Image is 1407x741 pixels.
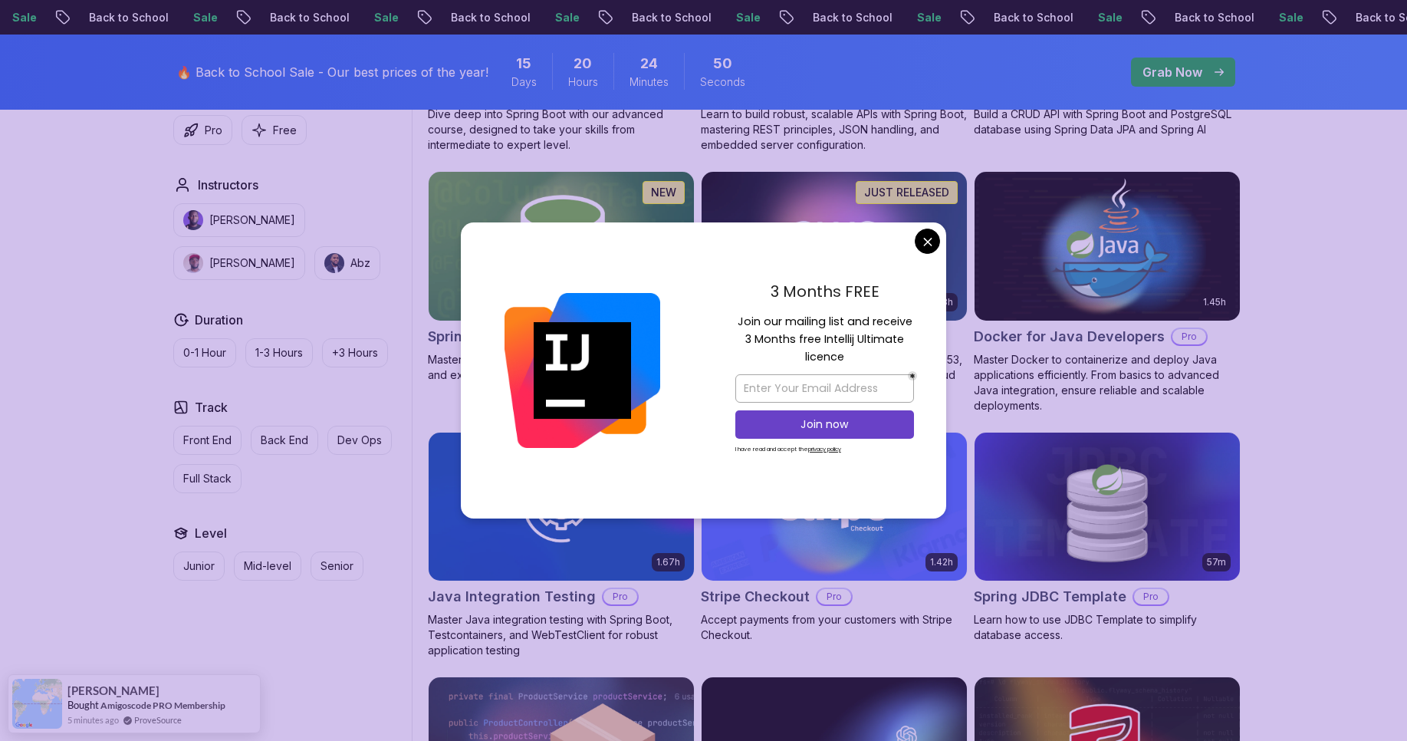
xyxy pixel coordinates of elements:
a: AWS for Developers card2.73hJUST RELEASEDAWS for DevelopersProMaster AWS services like EC2, RDS, ... [701,171,968,398]
h2: Stripe Checkout [701,586,810,608]
img: Spring Data JPA card [429,172,694,321]
p: 1.42h [930,556,953,568]
p: Sale [905,10,954,25]
a: Stripe Checkout card1.42hStripe CheckoutProAccept payments from your customers with Stripe Checkout. [701,432,968,644]
p: Pro [603,589,637,604]
p: Learn how to use JDBC Template to simplify database access. [974,612,1241,643]
p: Free [273,123,297,138]
button: Pro [173,115,232,145]
p: Sale [1086,10,1135,25]
a: Spring Data JPA card6.65hNEWSpring Data JPAProMaster database management, advanced querying, and ... [428,171,695,383]
button: Back End [251,426,318,455]
a: Amigoscode PRO Membership [100,700,225,711]
p: Abz [350,255,370,271]
h2: Level [195,524,227,542]
p: Junior [183,558,215,574]
a: Docker for Java Developers card1.45hDocker for Java DevelopersProMaster Docker to containerize an... [974,171,1241,413]
p: Sale [543,10,592,25]
button: instructor imgAbz [314,246,380,280]
button: Mid-level [234,552,301,581]
p: Sale [1267,10,1316,25]
span: Hours [568,74,598,90]
span: 20 Hours [574,53,592,74]
h2: Docker for Java Developers [974,326,1165,347]
h2: Duration [195,311,243,329]
p: Build a CRUD API with Spring Boot and PostgreSQL database using Spring Data JPA and Spring AI [974,107,1241,137]
h2: Spring JDBC Template [974,586,1126,608]
button: Free [242,115,307,145]
button: Junior [173,552,225,581]
button: Senior [311,552,363,581]
button: 1-3 Hours [245,338,313,367]
p: [PERSON_NAME] [209,255,295,271]
p: 1.67h [656,556,680,568]
img: instructor img [324,253,344,273]
a: Spring JDBC Template card57mSpring JDBC TemplateProLearn how to use JDBC Template to simplify dat... [974,432,1241,644]
img: AWS for Developers card [702,172,967,321]
span: 5 minutes ago [67,713,119,726]
p: Pro [205,123,222,138]
p: Full Stack [183,471,232,486]
p: Back to School [1162,10,1267,25]
button: 0-1 Hour [173,338,236,367]
h2: Java Integration Testing [428,586,596,608]
a: ProveSource [134,713,182,726]
img: instructor img [183,253,203,273]
p: Front End [183,433,232,448]
p: Grab Now [1142,63,1202,81]
p: Back to School [620,10,724,25]
img: Spring JDBC Template card [975,433,1240,581]
p: Master Java integration testing with Spring Boot, Testcontainers, and WebTestClient for robust ap... [428,612,695,658]
p: Sale [362,10,411,25]
p: Learn to build robust, scalable APIs with Spring Boot, mastering REST principles, JSON handling, ... [701,107,968,153]
span: [PERSON_NAME] [67,684,159,697]
button: instructor img[PERSON_NAME] [173,203,305,237]
button: Dev Ops [327,426,392,455]
p: Back to School [77,10,181,25]
p: Sale [181,10,230,25]
span: 50 Seconds [713,53,732,74]
p: 0-1 Hour [183,345,226,361]
img: Java Integration Testing card [429,433,694,581]
span: Days [511,74,537,90]
p: Pro [1172,329,1206,344]
p: Dive deep into Spring Boot with our advanced course, designed to take your skills from intermedia... [428,107,695,153]
button: Front End [173,426,242,455]
p: Dev Ops [337,433,382,448]
p: Master Docker to containerize and deploy Java applications efficiently. From basics to advanced J... [974,352,1241,413]
p: Back to School [439,10,543,25]
p: Back End [261,433,308,448]
p: Master database management, advanced querying, and expert data handling with ease [428,352,695,383]
span: Minutes [630,74,669,90]
p: Accept payments from your customers with Stripe Checkout. [701,612,968,643]
img: provesource social proof notification image [12,679,62,729]
h2: Instructors [198,176,258,194]
p: Senior [321,558,353,574]
p: [PERSON_NAME] [209,212,295,228]
h2: Track [195,398,228,417]
span: 15 Days [516,53,531,74]
a: Java Integration Testing card1.67hNEWJava Integration TestingProMaster Java integration testing w... [428,432,695,659]
p: Back to School [258,10,362,25]
p: Pro [817,589,851,604]
p: Back to School [800,10,905,25]
img: instructor img [183,210,203,230]
p: JUST RELEASED [864,185,949,200]
button: Full Stack [173,464,242,493]
span: 24 Minutes [640,53,658,74]
button: +3 Hours [322,338,388,367]
h2: Spring Data JPA [428,326,537,347]
p: 🔥 Back to School Sale - Our best prices of the year! [176,63,488,81]
p: NEW [651,185,676,200]
p: 1.45h [1203,296,1226,308]
span: Seconds [700,74,745,90]
p: Back to School [981,10,1086,25]
span: Bought [67,699,99,711]
p: Sale [724,10,773,25]
p: 1-3 Hours [255,345,303,361]
p: Pro [1134,589,1168,604]
button: instructor img[PERSON_NAME] [173,246,305,280]
p: 57m [1207,556,1226,568]
p: Mid-level [244,558,291,574]
p: +3 Hours [332,345,378,361]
